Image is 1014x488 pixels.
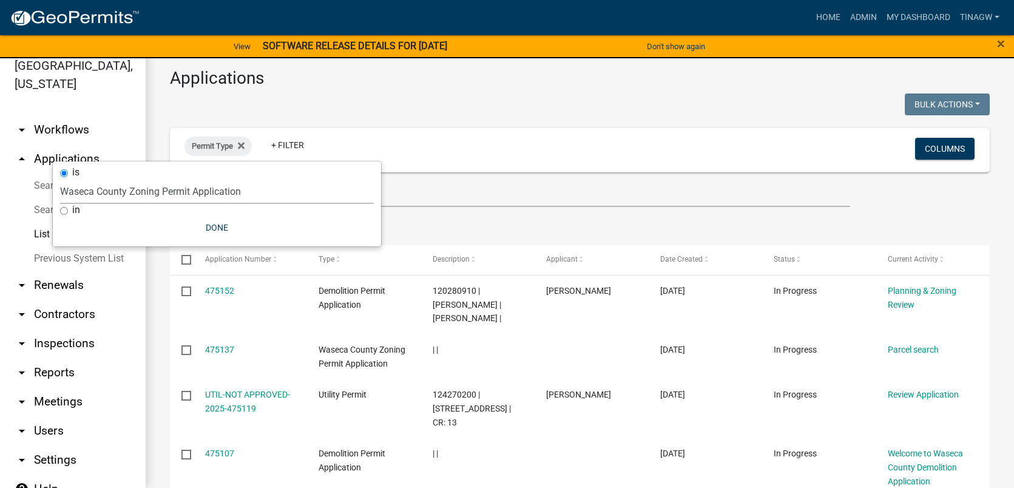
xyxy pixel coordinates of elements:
[546,390,611,399] span: Tim Madlo
[170,182,850,207] input: Search for applications
[774,449,817,458] span: In Progress
[546,255,578,263] span: Applicant
[205,255,271,263] span: Application Number
[774,286,817,296] span: In Progress
[421,245,535,274] datatable-header-cell: Description
[660,255,703,263] span: Date Created
[15,365,29,380] i: arrow_drop_down
[15,453,29,467] i: arrow_drop_down
[888,286,956,310] a: Planning & Zoning Review
[193,245,307,274] datatable-header-cell: Application Number
[997,35,1005,52] span: ×
[660,390,685,399] span: 09/08/2025
[15,152,29,166] i: arrow_drop_up
[774,345,817,354] span: In Progress
[774,390,817,399] span: In Progress
[205,449,234,458] a: 475107
[229,36,255,56] a: View
[888,390,959,399] a: Review Application
[433,449,438,458] span: | |
[997,36,1005,51] button: Close
[15,307,29,322] i: arrow_drop_down
[433,345,438,354] span: | |
[192,141,233,151] span: Permit Type
[905,93,990,115] button: Bulk Actions
[60,217,374,239] button: Done
[307,245,421,274] datatable-header-cell: Type
[205,345,234,354] a: 475137
[888,345,939,354] a: Parcel search
[15,395,29,409] i: arrow_drop_down
[263,40,447,52] strong: SOFTWARE RELEASE DETAILS FOR [DATE]
[762,245,876,274] datatable-header-cell: Status
[15,336,29,351] i: arrow_drop_down
[319,449,385,472] span: Demolition Permit Application
[660,449,685,458] span: 09/08/2025
[845,6,882,29] a: Admin
[319,345,405,368] span: Waseca County Zoning Permit Application
[170,68,990,89] h3: Applications
[15,278,29,293] i: arrow_drop_down
[882,6,955,29] a: My Dashboard
[262,134,314,156] a: + Filter
[205,390,290,413] a: UTIL-NOT APPROVED-2025-475119
[660,286,685,296] span: 09/08/2025
[205,286,234,296] a: 475152
[15,424,29,438] i: arrow_drop_down
[648,245,762,274] datatable-header-cell: Date Created
[955,6,1004,29] a: TinaGW
[876,245,990,274] datatable-header-cell: Current Activity
[642,36,710,56] button: Don't show again
[319,255,334,263] span: Type
[888,449,963,486] a: Welcome to Waseca County Demolition Application
[170,245,193,274] datatable-header-cell: Select
[915,138,975,160] button: Columns
[660,345,685,354] span: 09/08/2025
[546,286,611,296] span: Chad Grunwald
[72,168,79,177] label: is
[15,123,29,137] i: arrow_drop_down
[433,255,470,263] span: Description
[72,205,80,215] label: in
[319,390,367,399] span: Utility Permit
[774,255,795,263] span: Status
[433,390,511,427] span: 124270200 | 36994 CLEAR LAKE DR | Clear Lake Drive/County Road 13 | CR: 13
[535,245,649,274] datatable-header-cell: Applicant
[319,286,385,310] span: Demolition Permit Application
[888,255,938,263] span: Current Activity
[811,6,845,29] a: Home
[433,286,501,324] span: 120280910 | JESSICA L ROYER | CHAD B GRUNWALD |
